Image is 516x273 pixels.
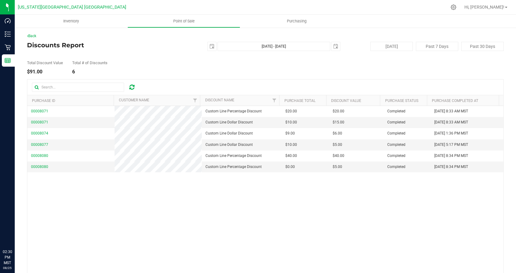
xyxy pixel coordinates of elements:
[331,42,340,51] span: select
[15,15,127,28] a: Inventory
[31,154,48,158] span: 00008080
[434,119,468,125] span: [DATE] 8:33 AM MST
[32,83,124,92] input: Search...
[333,153,344,159] span: $40.00
[27,34,36,38] a: Back
[3,249,12,266] p: 02:30 PM MST
[27,69,63,74] div: $91.00
[269,95,279,106] a: Filter
[416,42,458,51] button: Past 7 Days
[434,164,468,170] span: [DATE] 8:34 PM MST
[434,131,468,136] span: [DATE] 1:36 PM MST
[434,153,468,159] span: [DATE] 8:34 PM MST
[127,15,240,28] a: Point of Sale
[279,18,315,24] span: Purchasing
[27,61,63,65] div: Total Discount Value
[31,109,48,113] span: 00008071
[18,5,126,10] span: [US_STATE][GEOGRAPHIC_DATA] [GEOGRAPHIC_DATA]
[333,108,344,114] span: $20.00
[27,42,186,49] h4: Discounts Report
[165,18,203,24] span: Point of Sale
[72,61,107,65] div: Total # of Discounts
[55,18,87,24] span: Inventory
[285,119,297,125] span: $10.00
[387,142,405,148] span: Completed
[240,15,353,28] a: Purchasing
[432,99,478,103] a: Purchase Completed At
[461,42,504,51] button: Past 30 Days
[5,57,11,64] inline-svg: Reports
[205,153,262,159] span: Custom Line Percentage Discount
[5,31,11,37] inline-svg: Inventory
[285,142,297,148] span: $10.00
[205,164,262,170] span: Custom Line Percentage Discount
[387,153,405,159] span: Completed
[6,224,25,242] iframe: Resource center
[333,164,342,170] span: $5.00
[333,119,344,125] span: $15.00
[284,99,315,103] a: Purchase Total
[31,120,48,124] span: 00008071
[333,131,342,136] span: $6.00
[205,142,253,148] span: Custom Line Dollar Discount
[72,69,107,74] div: 6
[387,164,405,170] span: Completed
[205,108,262,114] span: Custom Line Percentage Discount
[5,44,11,50] inline-svg: Retail
[205,119,253,125] span: Custom Line Dollar Discount
[285,164,295,170] span: $0.00
[434,108,468,114] span: [DATE] 8:33 AM MST
[31,131,48,135] span: 00008074
[450,4,457,10] div: Manage settings
[464,5,504,10] span: Hi, [PERSON_NAME]!
[205,131,253,136] span: Custom Line Dollar Discount
[285,153,297,159] span: $40.00
[331,99,361,103] a: Discount Value
[5,18,11,24] inline-svg: Dashboard
[285,131,295,136] span: $9.00
[387,108,405,114] span: Completed
[32,99,55,103] a: Purchase ID
[31,165,48,169] span: 00008080
[208,42,216,51] span: select
[370,42,413,51] button: [DATE]
[31,142,48,147] span: 00008077
[333,142,342,148] span: $5.00
[190,95,200,106] a: Filter
[119,98,149,102] a: Customer Name
[387,131,405,136] span: Completed
[3,266,12,270] p: 08/25
[434,142,468,148] span: [DATE] 5:17 PM MST
[387,119,405,125] span: Completed
[285,108,297,114] span: $20.00
[205,98,234,102] a: Discount Name
[385,99,418,103] a: Purchase Status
